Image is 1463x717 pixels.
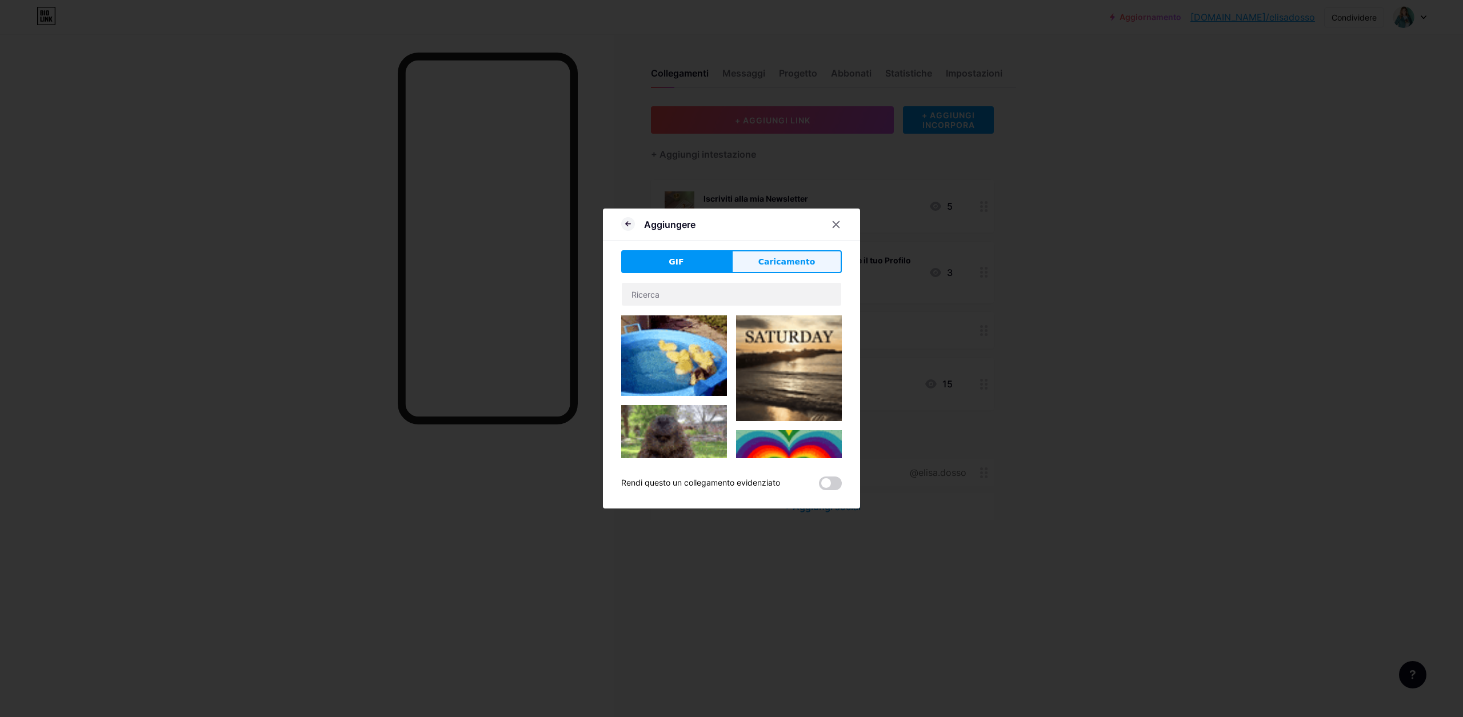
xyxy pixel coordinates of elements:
[621,405,727,537] img: Gihpy
[621,250,731,273] button: GIF
[731,250,842,273] button: Caricamento
[622,283,841,306] input: Ricerca
[621,478,780,487] font: Rendi questo un collegamento evidenziato
[736,430,842,536] img: Gihpy
[758,257,816,266] font: Caricamento
[644,219,695,230] font: Aggiungere
[736,315,842,421] img: Gihpy
[669,257,683,266] font: GIF
[621,315,727,396] img: Gihpy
